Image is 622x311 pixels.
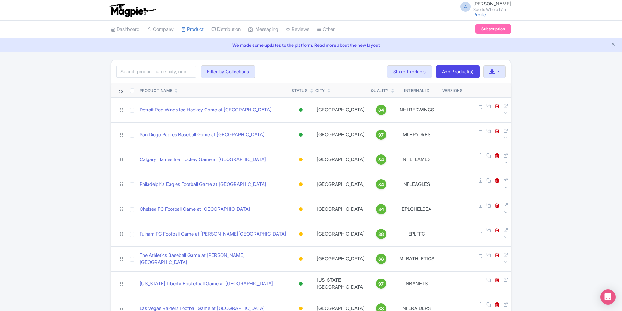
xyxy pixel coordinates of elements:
div: Product Name [140,88,172,94]
a: [US_STATE] Liberty Basketball Game at [GEOGRAPHIC_DATA] [140,280,273,287]
div: Building [298,205,304,214]
div: Quality [371,88,389,94]
span: 97 [378,280,384,287]
a: Share Products [387,65,432,78]
img: logo-ab69f6fb50320c5b225c76a69d11143b.png [108,3,157,17]
a: 84 [371,179,391,189]
td: [US_STATE][GEOGRAPHIC_DATA] [313,271,368,296]
small: Sports Where I Am [473,7,511,11]
a: Product [181,21,204,38]
span: [PERSON_NAME] [473,1,511,7]
span: 84 [378,206,384,213]
div: Active [298,130,304,139]
td: MLBPADRES [394,122,440,147]
a: Other [317,21,335,38]
span: A [460,2,471,12]
div: Open Intercom Messenger [600,289,616,305]
td: [GEOGRAPHIC_DATA] [313,122,368,147]
a: Company [147,21,174,38]
button: Filter by Collections [201,65,255,78]
a: Dashboard [111,21,140,38]
a: 88 [371,254,391,264]
td: [GEOGRAPHIC_DATA] [313,172,368,197]
td: MLBATHLETICS [394,246,440,271]
td: NBANETS [394,271,440,296]
td: [GEOGRAPHIC_DATA] [313,222,368,246]
td: [GEOGRAPHIC_DATA] [313,197,368,222]
a: Calgary Flames Ice Hockey Game at [GEOGRAPHIC_DATA] [140,156,266,163]
a: Reviews [286,21,309,38]
div: Building [298,155,304,164]
span: 97 [378,131,384,138]
span: 84 [378,181,384,188]
a: Fulham FC Football Game at [PERSON_NAME][GEOGRAPHIC_DATA] [140,230,286,238]
td: NHLREDWINGS [394,97,440,122]
span: 84 [378,156,384,163]
td: [GEOGRAPHIC_DATA] [313,246,368,271]
a: 84 [371,204,391,214]
a: 88 [371,229,391,239]
a: Chelsea FC Football Game at [GEOGRAPHIC_DATA] [140,206,250,213]
div: Status [292,88,308,94]
td: [GEOGRAPHIC_DATA] [313,147,368,172]
div: Active [298,279,304,288]
a: Profile [473,12,486,17]
a: We made some updates to the platform. Read more about the new layout [4,42,618,48]
a: Detroit Red Wings Ice Hockey Game at [GEOGRAPHIC_DATA] [140,106,271,114]
span: 88 [378,231,384,238]
td: [GEOGRAPHIC_DATA] [313,97,368,122]
span: 88 [378,256,384,263]
a: 84 [371,154,391,165]
a: Add Product(s) [436,65,480,78]
th: Versions [440,83,466,98]
button: Close announcement [611,41,616,48]
a: San Diego Padres Baseball Game at [GEOGRAPHIC_DATA] [140,131,264,138]
input: Search product name, city, or interal id [116,66,196,78]
td: NFLEAGLES [394,172,440,197]
div: Building [298,180,304,189]
a: Philadelphia Eagles Football Game at [GEOGRAPHIC_DATA] [140,181,266,188]
td: NHLFLAMES [394,147,440,172]
a: 84 [371,105,391,115]
a: 97 [371,279,391,289]
div: City [315,88,325,94]
a: The Athletics Baseball Game at [PERSON_NAME][GEOGRAPHIC_DATA] [140,252,286,266]
div: Building [298,254,304,264]
a: Subscription [475,24,511,34]
td: EPLFFC [394,222,440,246]
a: Messaging [248,21,278,38]
th: Internal ID [394,83,440,98]
span: 84 [378,107,384,114]
a: Distribution [211,21,241,38]
div: Building [298,230,304,239]
a: 97 [371,130,391,140]
a: A [PERSON_NAME] Sports Where I Am [457,1,511,11]
div: Active [298,105,304,115]
td: EPLCHELSEA [394,197,440,222]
